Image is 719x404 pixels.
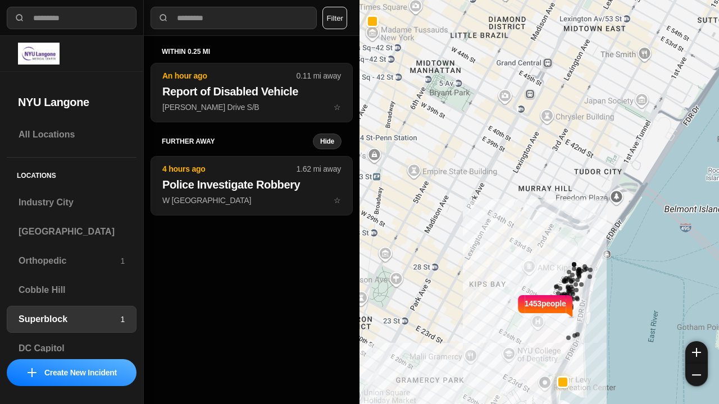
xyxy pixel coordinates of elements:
[44,367,117,378] p: Create New Incident
[19,196,125,209] h3: Industry City
[313,134,342,149] button: Hide
[28,368,37,377] img: icon
[685,364,708,386] button: zoom-out
[162,137,313,146] h5: further away
[7,306,136,333] a: Superblock1
[162,102,341,113] p: [PERSON_NAME] Drive S/B
[19,342,125,355] h3: DC Capitol
[162,47,342,56] h5: within 0.25 mi
[19,128,125,141] h3: All Locations
[7,247,136,274] a: Orthopedic1
[162,195,341,206] p: W [GEOGRAPHIC_DATA]
[692,370,701,379] img: zoom-out
[334,103,341,112] span: star
[566,293,575,318] img: notch
[7,121,136,148] a: All Locations
[320,137,334,146] small: Hide
[151,102,353,112] a: An hour ago0.11 mi awayReport of Disabled Vehicle[PERSON_NAME] Drive S/Bstar
[516,293,525,318] img: notch
[7,277,136,304] a: Cobble Hill
[151,195,353,205] a: 4 hours ago1.62 mi awayPolice Investigate RobberyW [GEOGRAPHIC_DATA]star
[162,177,341,192] h2: Police Investigate Robbery
[7,335,136,362] a: DC Capitol
[322,7,347,29] button: Filter
[7,158,136,189] h5: Locations
[14,12,25,24] img: search
[7,189,136,216] a: Industry City
[297,163,341,175] p: 1.62 mi away
[120,255,125,267] p: 1
[151,63,353,122] button: An hour ago0.11 mi awayReport of Disabled Vehicle[PERSON_NAME] Drive S/Bstar
[7,359,136,386] button: iconCreate New Incident
[162,70,297,81] p: An hour ago
[525,298,566,323] p: 1453 people
[19,283,125,297] h3: Cobble Hill
[334,196,341,205] span: star
[120,314,125,325] p: 1
[18,43,60,65] img: logo
[151,156,353,215] button: 4 hours ago1.62 mi awayPolice Investigate RobberyW [GEOGRAPHIC_DATA]star
[18,94,125,110] h2: NYU Langone
[19,225,125,238] h3: [GEOGRAPHIC_DATA]
[158,12,169,24] img: search
[7,218,136,245] a: [GEOGRAPHIC_DATA]
[685,341,708,364] button: zoom-in
[692,348,701,357] img: zoom-in
[162,163,297,175] p: 4 hours ago
[19,254,120,268] h3: Orthopedic
[19,313,120,326] h3: Superblock
[297,70,341,81] p: 0.11 mi away
[162,84,341,99] h2: Report of Disabled Vehicle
